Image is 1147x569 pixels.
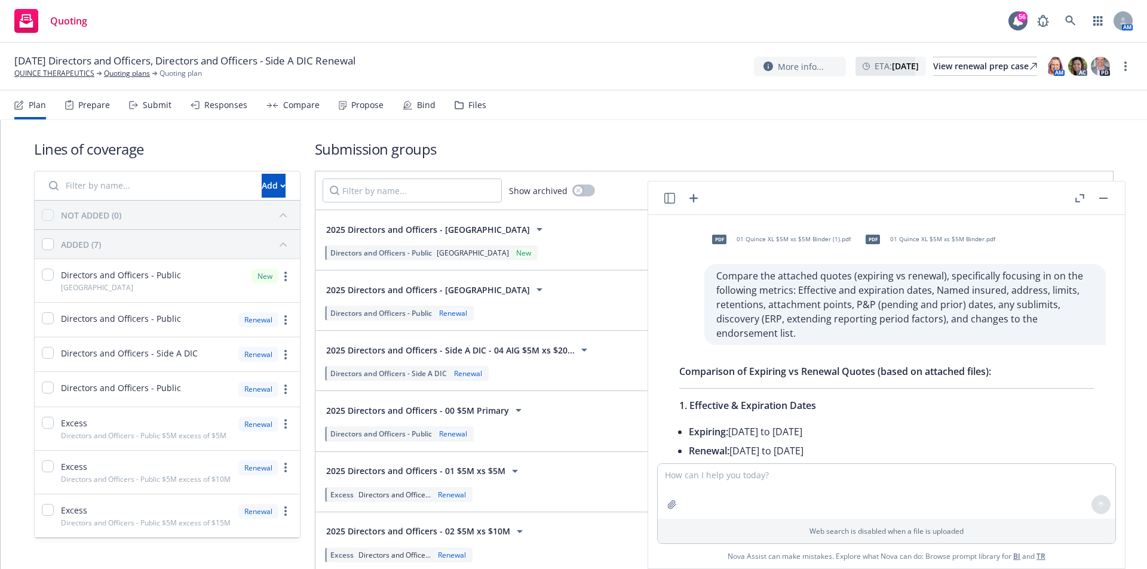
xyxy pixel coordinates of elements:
span: Quoting [50,16,87,26]
a: Quoting plans [104,68,150,79]
span: 2025 Directors and Officers - [GEOGRAPHIC_DATA] [326,223,530,236]
span: Directors and Officers - Public [330,429,432,439]
a: Report a Bug [1031,9,1055,33]
span: Excess [330,550,354,560]
div: Add [262,174,286,197]
span: 2025 Directors and Officers - Side A DIC - 04 AIG $5M xs $20... [326,344,575,356]
div: Renewal [437,308,470,318]
div: Renewal [452,368,484,379]
div: Renewal [238,347,278,362]
a: BI [1013,551,1020,561]
div: Renewal [238,382,278,396]
button: Add [262,174,286,198]
div: Renewal [238,417,278,432]
div: Renewal [238,504,278,519]
a: QUINCE THERAPEUTICS [14,68,94,79]
span: Directors and Officers - Public [61,382,181,394]
button: 2025 Directors and Officers - 01 $5M xs $5M [323,459,526,483]
div: New [252,269,278,284]
span: 2025 Directors and Officers - 00 $5M Primary [326,404,509,417]
a: Quoting [10,4,92,38]
button: 2025 Directors and Officers - [GEOGRAPHIC_DATA] [323,278,550,302]
span: pdf [712,235,726,244]
a: more [278,382,293,396]
div: View renewal prep case [933,57,1037,75]
span: pdf [866,235,880,244]
button: 2025 Directors and Officers - 00 $5M Primary [323,398,529,422]
div: Prepare [78,100,110,110]
a: more [278,269,293,284]
button: ADDED (7) [61,235,293,254]
span: Expiring: [689,425,728,438]
p: Compare the attached quotes (expiring vs renewal), specifically focusing in on the following metr... [716,269,1094,340]
div: Propose [351,100,384,110]
span: Directors and Office... [358,490,431,500]
button: 2025 Directors and Officers - Side A DIC - 04 AIG $5M xs $20... [323,338,595,362]
span: Directors and Officers - Public [61,269,181,281]
span: Show archived [509,184,568,197]
a: Switch app [1086,9,1110,33]
button: 2025 Directors and Officers - 02 $5M xs $10M [323,519,530,543]
img: photo [1045,57,1065,76]
div: ADDED (7) [61,238,101,251]
div: NOT ADDED (0) [61,209,121,222]
a: TR [1036,551,1045,561]
span: Directors and Office... [358,550,431,560]
div: Renewal [437,429,470,439]
a: View renewal prep case [933,57,1037,76]
span: Directors and Officers - Public [330,308,432,318]
img: photo [1068,57,1087,76]
span: [DATE] Directors and Officers, Directors and Officers - Side A DIC Renewal [14,54,355,68]
span: Directors and Officers - Public [330,248,432,258]
span: Renewal: [689,444,729,457]
span: Comparison of Expiring vs Renewal Quotes (based on attached files): [679,365,991,378]
span: Excess [61,417,87,429]
span: Excess [61,460,87,473]
input: Filter by name... [42,174,254,198]
span: 2025 Directors and Officers - [GEOGRAPHIC_DATA] [326,284,530,296]
div: 56 [1017,11,1028,22]
span: Directors and Officers - Side A DIC [330,368,447,379]
h1: Lines of coverage [34,139,300,159]
span: Directors and Officers - Public $5M excess of $15M [61,518,231,528]
span: Directors and Officers - Public [61,312,181,325]
span: Directors and Officers - Side A DIC [61,347,198,359]
span: 1. Effective & Expiration Dates [679,399,816,412]
span: Directors and Officers - Public $5M excess of $5M [61,430,226,441]
li: [DATE] to [DATE] [689,441,1094,460]
div: Responses [204,100,247,110]
span: 01 Quince XL $5M xs $5M Binder (1).pdf [737,235,851,243]
div: Renewal [436,490,468,500]
div: Renewal [238,460,278,475]
a: more [278,313,293,327]
button: NOT ADDED (0) [61,205,293,224]
span: More info... [778,60,824,73]
div: Files [468,100,486,110]
span: 2025 Directors and Officers - 01 $5M xs $5M [326,465,505,477]
div: pdf01 Quince XL $5M xs $5M Binder.pdf [858,224,998,254]
a: Search [1059,9,1082,33]
div: New [514,248,533,258]
a: more [278,504,293,518]
div: Bind [417,100,436,110]
a: more [278,347,293,362]
img: photo [1091,57,1110,76]
div: Plan [29,100,46,110]
a: more [278,417,293,431]
a: more [1118,59,1133,73]
input: Filter by name... [323,179,502,202]
span: Excess [61,504,87,516]
strong: [DATE] [892,60,919,72]
span: 01 Quince XL $5M xs $5M Binder.pdf [890,235,995,243]
div: pdf01 Quince XL $5M xs $5M Binder (1).pdf [704,224,853,254]
div: Renewal [238,312,278,327]
a: more [278,460,293,475]
button: More info... [754,57,846,76]
span: [GEOGRAPHIC_DATA] [437,248,509,258]
div: Compare [283,100,320,110]
span: Directors and Officers - Public $5M excess of $10M [61,474,231,484]
li: [DATE] to [DATE] [689,422,1094,441]
div: Submit [143,100,171,110]
span: ETA : [875,60,919,72]
div: Renewal [436,550,468,560]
